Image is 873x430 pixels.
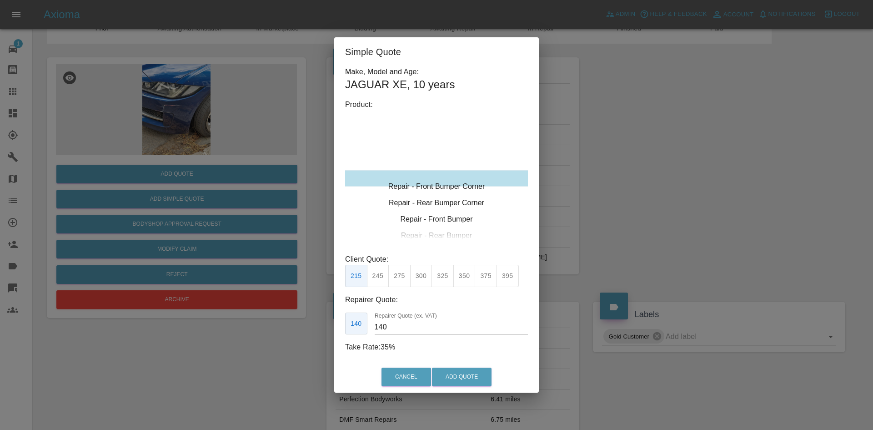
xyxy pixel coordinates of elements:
button: 140 [345,313,367,335]
p: Product: [345,99,528,110]
p: Make, Model and Age: [345,66,528,77]
button: 275 [388,265,411,287]
h2: Simple Quote [334,37,539,66]
button: Add Quote [432,368,492,386]
button: 245 [367,265,389,287]
button: 375 [475,265,497,287]
p: Client Quote: [345,254,528,265]
div: Repair - Front Bumper [345,211,528,228]
div: Repair - NSF Wing [345,244,528,260]
div: Repair - Rear Bumper Corner [345,195,528,211]
button: 325 [431,265,454,287]
label: Repairer Quote (ex. VAT) [375,312,437,319]
button: Cancel [381,368,431,386]
button: 350 [453,265,476,287]
h1: JAGUAR XE , 10 years [345,77,528,92]
p: Take Rate: 35 % [345,342,528,353]
button: 395 [497,265,519,287]
div: Repair - Rear Bumper [345,228,528,244]
div: Repair - Front Bumper Corner [345,178,528,195]
p: Repairer Quote: [345,294,528,305]
button: 215 [345,265,367,287]
button: 300 [410,265,432,287]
